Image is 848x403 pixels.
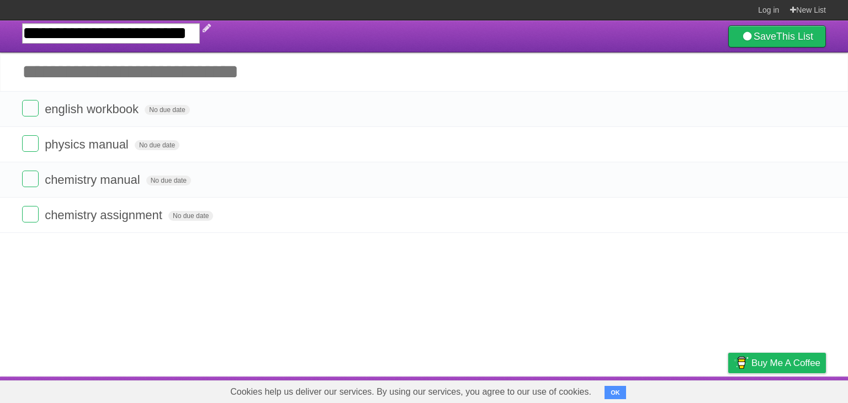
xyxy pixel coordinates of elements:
a: Buy me a coffee [728,353,826,373]
label: Done [22,135,39,152]
span: Buy me a coffee [751,353,820,373]
span: physics manual [45,137,131,151]
a: Privacy [714,379,743,400]
span: Cookies help us deliver our services. By using our services, you agree to our use of cookies. [219,381,602,403]
button: OK [605,386,626,399]
span: chemistry assignment [45,208,165,222]
b: This List [776,31,813,42]
span: No due date [146,176,191,185]
span: No due date [135,140,179,150]
a: Terms [676,379,701,400]
img: Buy me a coffee [734,353,749,372]
span: No due date [145,105,189,115]
span: chemistry manual [45,173,142,187]
a: Developers [618,379,662,400]
a: Suggest a feature [756,379,826,400]
a: About [581,379,605,400]
label: Done [22,171,39,187]
a: SaveThis List [728,25,826,47]
label: Done [22,100,39,116]
label: Done [22,206,39,222]
span: english workbook [45,102,141,116]
span: No due date [168,211,213,221]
